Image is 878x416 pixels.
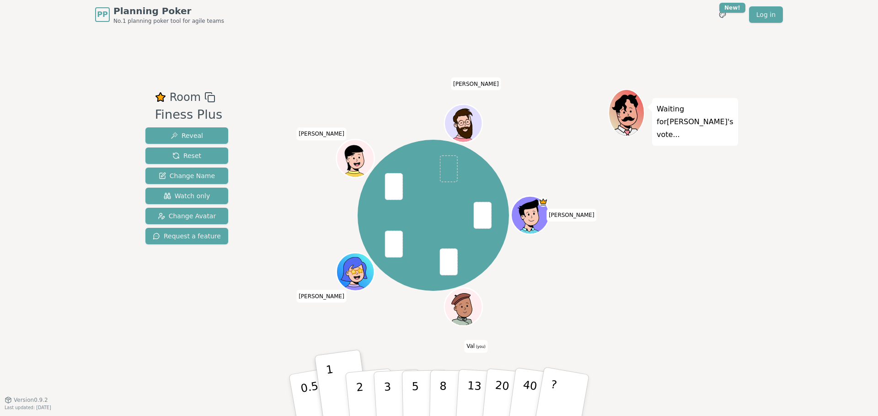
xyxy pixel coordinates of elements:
span: No.1 planning poker tool for agile teams [113,17,224,25]
span: Watch only [164,191,210,200]
button: New! [714,6,731,23]
span: Click to change your name [296,128,347,141]
p: Waiting for [PERSON_NAME] 's vote... [657,103,733,141]
span: Click to change your name [296,290,347,303]
span: Planning Poker [113,5,224,17]
span: Room [170,89,201,105]
span: Click to change your name [464,340,487,353]
button: Request a feature [145,228,228,244]
span: Change Avatar [158,211,216,221]
span: (you) [475,345,486,349]
div: New! [719,3,745,13]
a: PPPlanning PokerNo.1 planning poker tool for agile teams [95,5,224,25]
button: Click to change your avatar [445,289,481,325]
button: Reveal [145,127,228,144]
div: Finess Plus [155,105,223,124]
span: Alex is the host [538,197,548,207]
p: 1 [325,363,339,413]
button: Reset [145,147,228,164]
span: Reset [172,151,201,160]
span: Click to change your name [546,209,597,221]
span: Reveal [171,131,203,140]
button: Change Avatar [145,208,228,224]
span: Last updated: [DATE] [5,405,51,410]
button: Remove as favourite [155,89,166,105]
a: Log in [749,6,783,23]
span: Request a feature [153,232,221,241]
span: Change Name [159,171,215,180]
button: Version0.9.2 [5,396,48,404]
button: Watch only [145,188,228,204]
button: Change Name [145,168,228,184]
span: PP [97,9,107,20]
span: Click to change your name [451,78,501,90]
span: Version 0.9.2 [14,396,48,404]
